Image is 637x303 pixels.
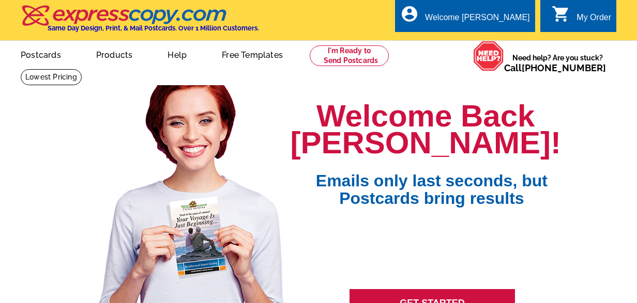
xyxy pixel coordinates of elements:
h4: Same Day Design, Print, & Mail Postcards. Over 1 Million Customers. [48,24,259,32]
a: Free Templates [205,42,299,66]
a: Postcards [4,42,78,66]
img: help [473,41,504,71]
a: Help [151,42,203,66]
a: [PHONE_NUMBER] [522,62,606,73]
i: shopping_cart [552,5,570,23]
span: Call [504,62,606,73]
div: Welcome [PERSON_NAME] [425,13,529,27]
span: Need help? Are you stuck? [504,53,611,73]
a: shopping_cart My Order [552,11,611,24]
h1: Welcome Back [PERSON_NAME]! [291,103,561,156]
i: account_circle [400,5,419,23]
span: Emails only last seconds, but Postcards bring results [302,156,561,207]
div: My Order [577,13,611,27]
img: welcome-back-logged-in.png [93,77,291,303]
a: Same Day Design, Print, & Mail Postcards. Over 1 Million Customers. [21,12,259,32]
a: Products [80,42,149,66]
